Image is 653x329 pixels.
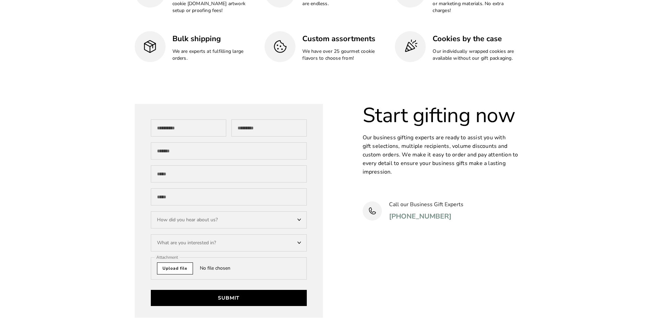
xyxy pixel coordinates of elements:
[143,39,157,54] img: Bulk shipping
[389,211,451,222] a: [PHONE_NUMBER]
[172,34,258,44] h3: Bulk shipping
[363,133,519,176] p: Our business gifting experts are ready to assist you with gift selections, multiple recipients, v...
[403,39,418,54] img: Cookies by the case
[157,262,193,274] span: Upload file
[302,48,388,62] p: We have over 25 gourmet cookie flavors to choose from!
[433,48,518,62] p: Our individually wrapped cookies are available without our gift packaging.
[433,34,518,44] h3: Cookies by the case
[363,104,519,127] h2: Start gifting now
[151,290,307,306] button: Submit
[302,34,388,44] h3: Custom assortments
[273,39,288,54] img: Custom assortments
[389,200,463,209] p: Call our Business Gift Experts
[151,234,307,251] div: What are you interested in?
[151,211,307,228] div: How did you hear about us?
[172,48,258,62] p: We are experts at fulfilling large orders.
[368,207,377,215] img: Phone
[200,265,237,272] span: No file chosen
